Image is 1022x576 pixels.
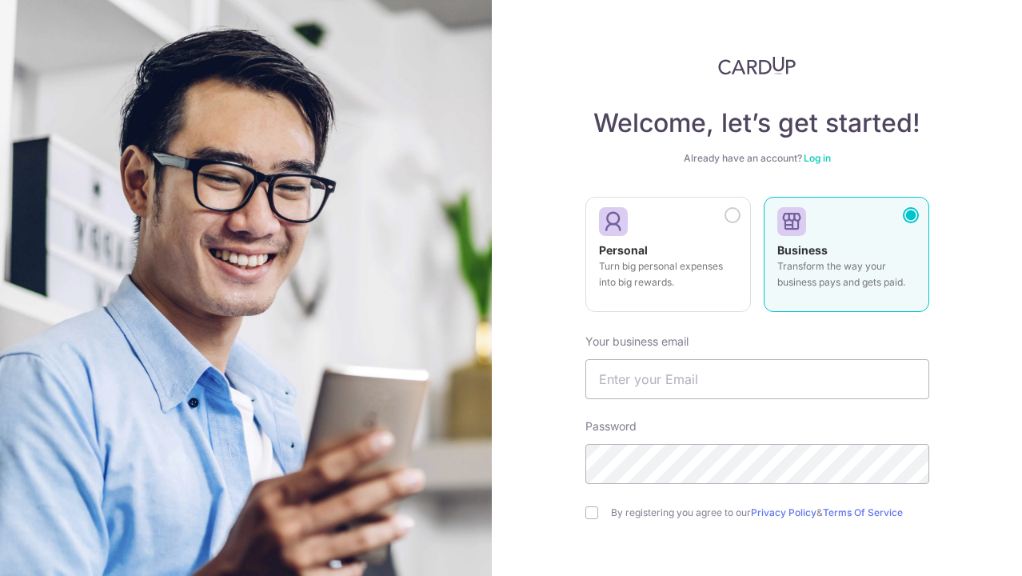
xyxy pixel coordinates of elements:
[777,258,916,290] p: Transform the way your business pays and gets paid.
[585,107,929,139] h4: Welcome, let’s get started!
[585,197,751,322] a: Personal Turn big personal expenses into big rewards.
[764,197,929,322] a: Business Transform the way your business pays and gets paid.
[585,418,637,434] label: Password
[599,258,737,290] p: Turn big personal expenses into big rewards.
[585,152,929,165] div: Already have an account?
[611,506,929,519] label: By registering you agree to our &
[804,152,831,164] a: Log in
[777,243,828,257] strong: Business
[599,243,648,257] strong: Personal
[718,56,796,75] img: CardUp Logo
[751,506,816,518] a: Privacy Policy
[585,334,689,350] label: Your business email
[585,359,929,399] input: Enter your Email
[823,506,903,518] a: Terms Of Service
